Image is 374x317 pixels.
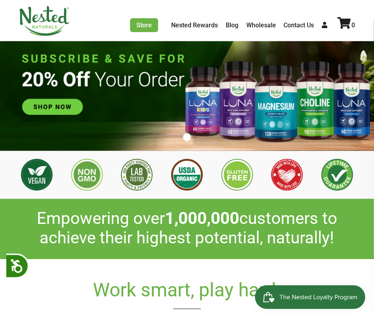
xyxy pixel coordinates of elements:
a: Blog [226,21,238,29]
a: 0 [338,21,355,29]
a: Nested Rewards [171,21,218,29]
a: Store [130,18,158,32]
img: USDA Organic [171,159,203,191]
img: Made with Love [271,159,303,191]
span: 1,000,000 [165,208,239,228]
a: Contact Us [284,21,314,29]
button: 1 of 1 [183,133,191,141]
span: 0 [352,21,355,29]
img: Gluten Free [221,159,253,191]
h2: Work smart, play hard. [19,279,355,309]
img: Lifetime Guarantee [321,159,353,191]
a: Wholesale [246,21,276,29]
h2: Empowering over customers to achieve their highest potential, naturally! [19,209,355,247]
img: Non GMO [71,159,103,191]
img: Nested Naturals [19,6,70,36]
img: 3rd Party Lab Tested [121,159,153,191]
iframe: Button to open loyalty program pop-up [255,285,366,309]
img: Vegan [21,159,53,191]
